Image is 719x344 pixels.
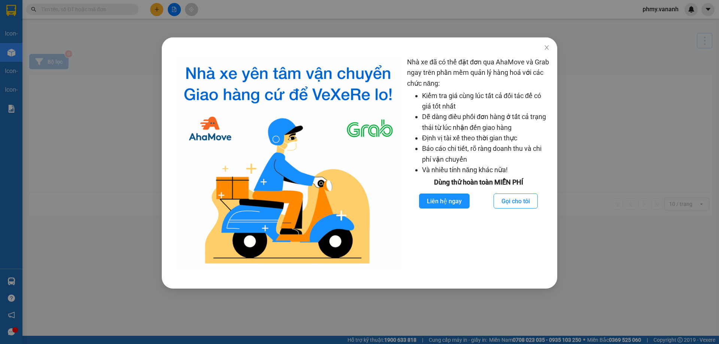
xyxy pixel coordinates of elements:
button: Gọi cho tôi [494,194,538,208]
span: Gọi cho tôi [501,197,530,206]
div: Nhà xe đã có thể đặt đơn qua AhaMove và Grab ngay trên phần mềm quản lý hàng hoá với các chức năng: [407,57,550,270]
li: Báo cáo chi tiết, rõ ràng doanh thu và chi phí vận chuyển [422,143,550,165]
span: Liên hệ ngay [427,197,462,206]
span: close [544,45,550,51]
li: Dễ dàng điều phối đơn hàng ở tất cả trạng thái từ lúc nhận đến giao hàng [422,112,550,133]
img: logo [175,57,401,270]
li: Và nhiều tính năng khác nữa! [422,165,550,175]
div: Dùng thử hoàn toàn MIỄN PHÍ [407,177,550,188]
button: Liên hệ ngay [419,194,470,208]
button: Close [536,37,557,58]
li: Định vị tài xế theo thời gian thực [422,133,550,143]
li: Kiểm tra giá cùng lúc tất cả đối tác để có giá tốt nhất [422,91,550,112]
